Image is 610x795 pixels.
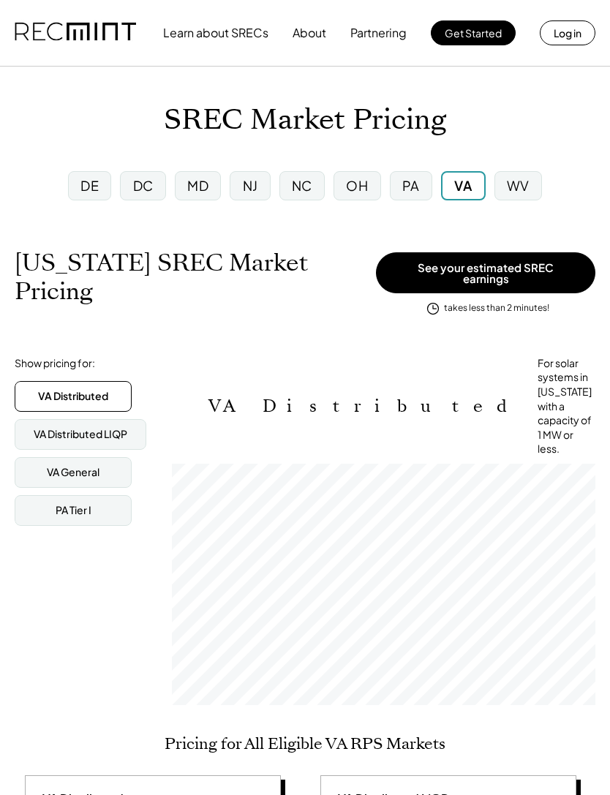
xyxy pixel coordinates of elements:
div: DE [80,176,99,195]
div: VA [454,176,472,195]
div: DC [133,176,154,195]
div: Show pricing for: [15,356,95,371]
div: VA Distributed [38,389,108,404]
button: Partnering [350,18,407,48]
div: NC [292,176,312,195]
h1: SREC Market Pricing [164,103,446,137]
div: takes less than 2 minutes! [444,302,549,314]
button: See your estimated SREC earnings [376,252,595,293]
h2: VA Distributed [208,396,516,417]
div: PA [402,176,420,195]
button: Learn about SRECs [163,18,268,48]
div: MD [187,176,208,195]
div: PA Tier I [56,503,91,518]
div: OH [346,176,368,195]
img: recmint-logotype%403x.png [15,8,136,58]
button: About [293,18,326,48]
div: VA General [47,465,99,480]
h1: [US_STATE] SREC Market Pricing [15,249,369,306]
button: Get Started [431,20,516,45]
div: NJ [243,176,258,195]
div: WV [507,176,530,195]
h2: Pricing for All Eligible VA RPS Markets [165,734,445,753]
button: Log in [540,20,595,45]
div: VA Distributed LIQP [34,427,127,442]
div: For solar systems in [US_STATE] with a capacity of 1 MW or less. [538,356,595,456]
